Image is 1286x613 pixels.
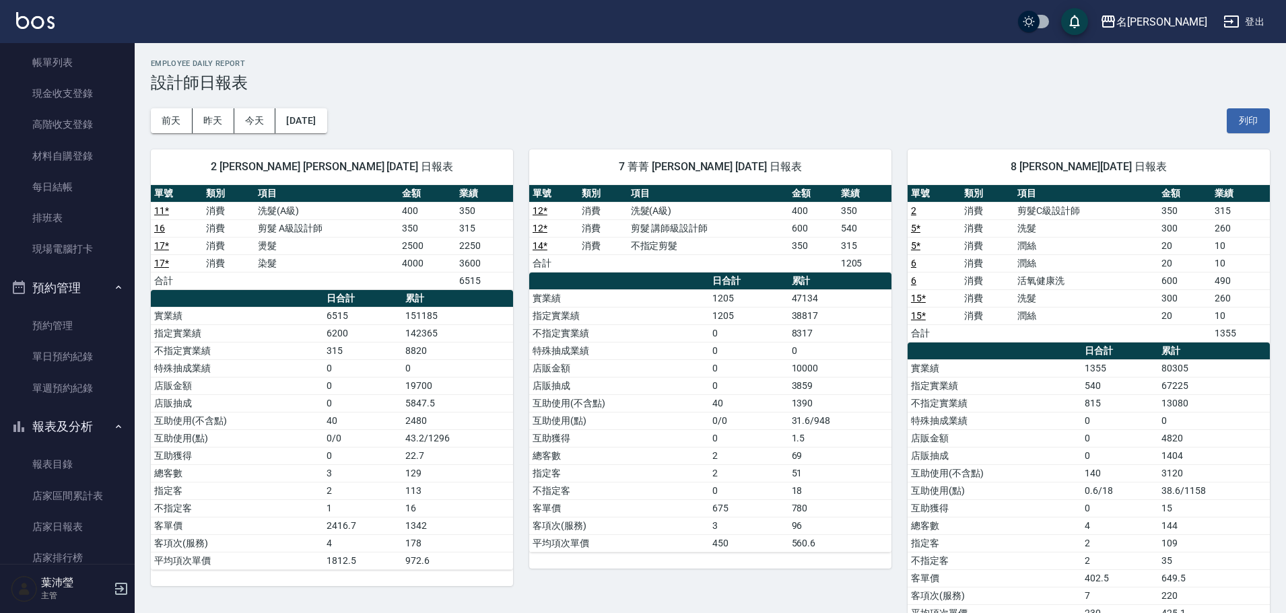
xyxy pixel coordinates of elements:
td: 600 [788,219,838,237]
td: 0 [323,394,402,412]
td: 18 [788,482,891,499]
td: 平均項次單價 [151,552,323,569]
td: 815 [1081,394,1158,412]
td: 洗髮 [1014,289,1158,307]
p: 主管 [41,589,110,602]
td: 合計 [151,272,203,289]
th: 類別 [961,185,1014,203]
td: 3120 [1158,464,1270,482]
td: 129 [402,464,513,482]
td: 0/0 [323,429,402,447]
td: 消費 [578,237,628,254]
td: 35 [1158,552,1270,569]
td: 490 [1211,272,1270,289]
td: 31.6/948 [788,412,891,429]
td: 消費 [203,202,255,219]
td: 消費 [961,254,1014,272]
td: 1 [323,499,402,517]
td: 客單價 [151,517,323,534]
td: 4000 [399,254,456,272]
td: 3600 [456,254,513,272]
button: 今天 [234,108,276,133]
td: 消費 [578,202,628,219]
td: 13080 [1158,394,1270,412]
td: 38817 [788,307,891,324]
td: 指定實業績 [908,377,1081,394]
td: 142365 [402,324,513,342]
span: 7 菁菁 [PERSON_NAME] [DATE] 日報表 [545,160,875,174]
a: 2 [911,205,916,216]
td: 不指定客 [151,499,323,517]
td: 3 [323,464,402,482]
td: 活氧健康洗 [1014,272,1158,289]
td: 消費 [961,219,1014,237]
td: 675 [709,499,788,517]
td: 店販抽成 [529,377,709,394]
td: 0 [709,482,788,499]
td: 10 [1211,237,1270,254]
td: 2 [1081,552,1158,569]
td: 合計 [529,254,578,272]
td: 消費 [578,219,628,237]
td: 10 [1211,307,1270,324]
td: 燙髮 [255,237,399,254]
a: 預約管理 [5,310,129,341]
td: 2250 [456,237,513,254]
span: 2 [PERSON_NAME] [PERSON_NAME] [DATE] 日報表 [167,160,497,174]
a: 現場電腦打卡 [5,233,129,264]
td: 80305 [1158,359,1270,377]
td: 店販金額 [908,429,1081,447]
td: 4 [323,534,402,552]
td: 客項次(服務) [529,517,709,534]
td: 350 [838,202,891,219]
a: 每日結帳 [5,172,129,203]
td: 客單價 [908,569,1081,587]
td: 剪髮 A級設計師 [255,219,399,237]
td: 總客數 [151,464,323,482]
a: 排班表 [5,203,129,233]
td: 店販抽成 [151,394,323,412]
td: 20 [1158,237,1211,254]
td: 特殊抽成業績 [151,359,323,377]
button: 報表及分析 [5,409,129,444]
td: 6200 [323,324,402,342]
td: 0 [709,324,788,342]
td: 0 [323,447,402,464]
button: 前天 [151,108,193,133]
td: 0 [1081,429,1158,447]
th: 單號 [151,185,203,203]
td: 350 [1158,202,1211,219]
a: 現金收支登錄 [5,78,129,109]
td: 合計 [908,324,961,342]
td: 不指定客 [908,552,1081,569]
td: 151185 [402,307,513,324]
td: 4820 [1158,429,1270,447]
th: 類別 [578,185,628,203]
td: 600 [1158,272,1211,289]
a: 帳單列表 [5,47,129,78]
th: 單號 [908,185,961,203]
button: save [1061,8,1088,35]
td: 47134 [788,289,891,307]
td: 消費 [203,254,255,272]
a: 單日預約紀錄 [5,341,129,372]
td: 指定客 [908,534,1081,552]
a: 16 [154,223,165,233]
td: 客項次(服務) [908,587,1081,604]
td: 1355 [1081,359,1158,377]
td: 平均項次單價 [529,534,709,552]
td: 8820 [402,342,513,359]
td: 315 [1211,202,1270,219]
img: Logo [16,12,55,29]
td: 不指定剪髮 [628,237,788,254]
td: 消費 [961,237,1014,254]
h2: Employee Daily Report [151,59,1270,68]
td: 315 [838,237,891,254]
td: 潤絲 [1014,307,1158,324]
td: 不指定客 [529,482,709,499]
td: 649.5 [1158,569,1270,587]
td: 220 [1158,587,1270,604]
td: 指定實業績 [529,307,709,324]
h5: 葉沛瑩 [41,576,110,589]
td: 6515 [456,272,513,289]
